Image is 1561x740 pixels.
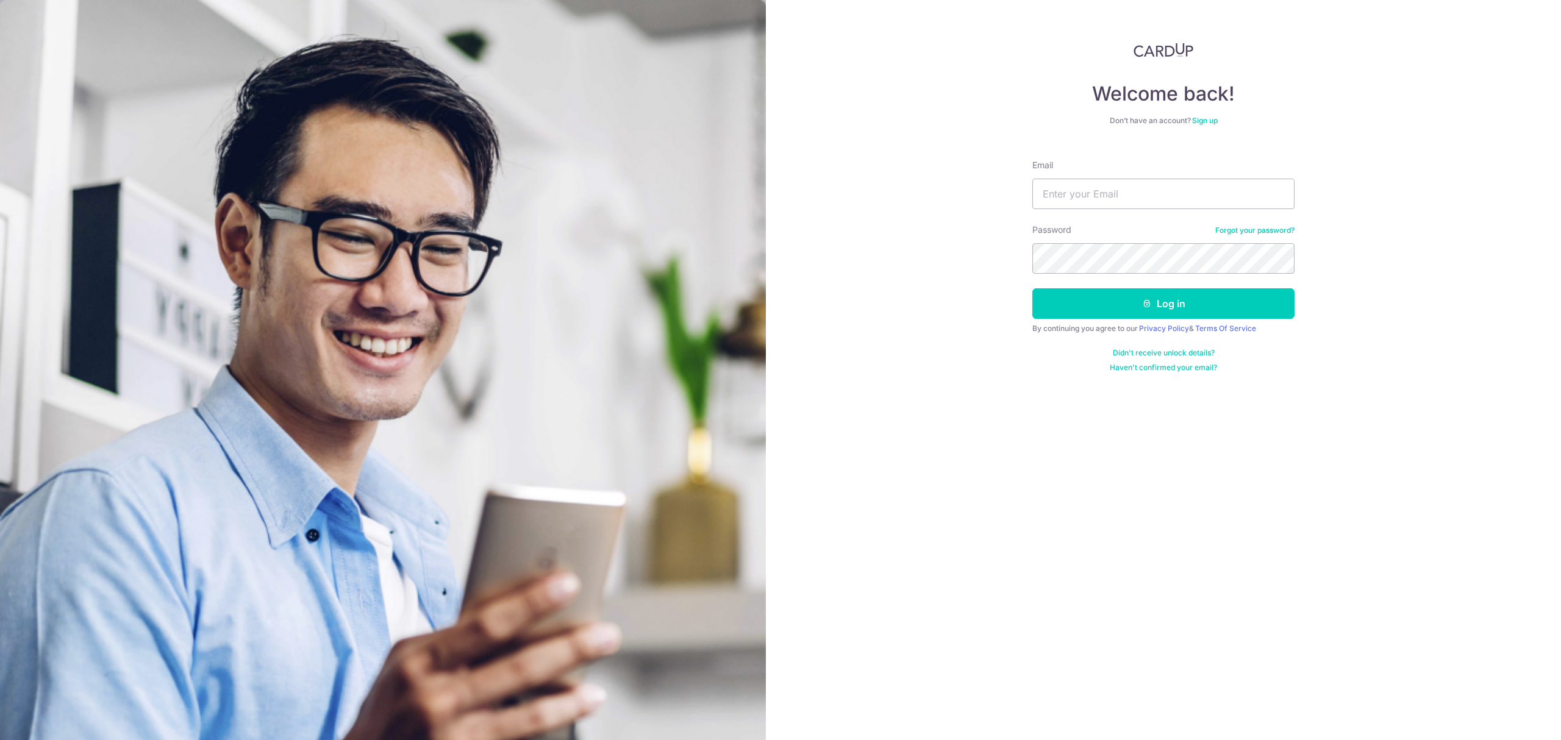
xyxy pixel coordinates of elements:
div: By continuing you agree to our & [1032,324,1295,333]
div: Don’t have an account? [1032,116,1295,126]
a: Forgot your password? [1215,226,1295,235]
a: Terms Of Service [1195,324,1256,333]
a: Sign up [1192,116,1218,125]
a: Didn't receive unlock details? [1113,348,1215,358]
input: Enter your Email [1032,179,1295,209]
a: Haven't confirmed your email? [1110,363,1217,372]
h4: Welcome back! [1032,82,1295,106]
label: Password [1032,224,1071,236]
img: CardUp Logo [1134,43,1193,57]
a: Privacy Policy [1139,324,1189,333]
button: Log in [1032,288,1295,319]
label: Email [1032,159,1053,171]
